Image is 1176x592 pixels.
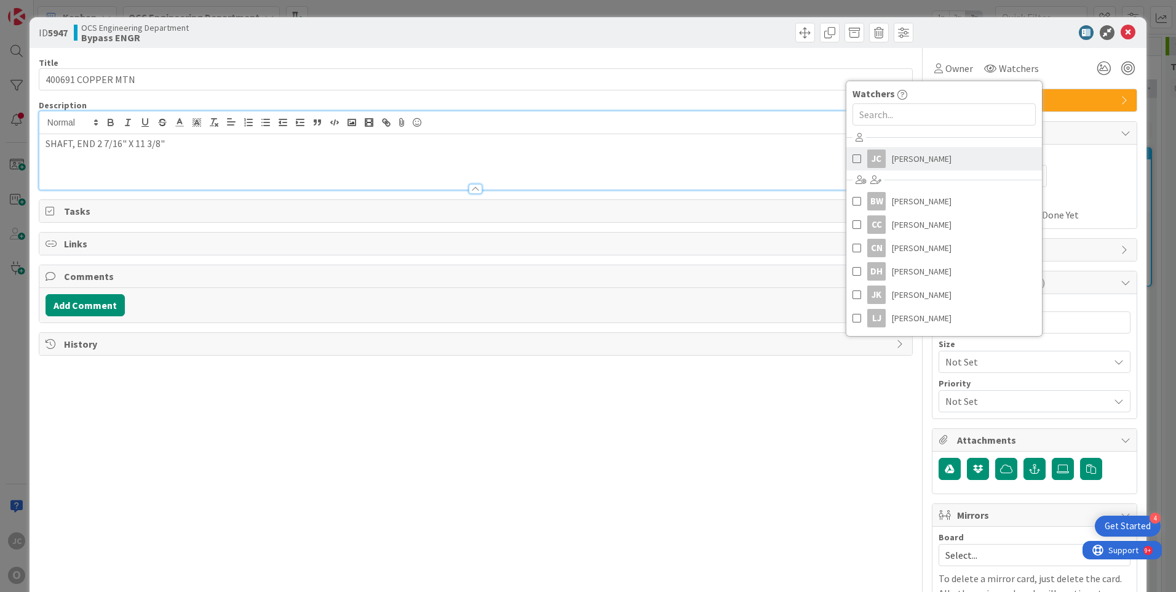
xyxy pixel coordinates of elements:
a: DH[PERSON_NAME] [846,260,1042,283]
span: Select... [945,546,1103,564]
input: Search... [852,103,1036,126]
a: JC[PERSON_NAME] [846,147,1042,170]
span: History [64,337,890,351]
span: [PERSON_NAME] [892,309,952,327]
span: Not Done Yet [1023,207,1079,222]
div: Priority [939,379,1130,388]
div: Get Started [1105,520,1151,532]
div: CN [867,239,886,257]
span: Watchers [999,61,1039,76]
span: Board [939,533,964,542]
div: 9+ [62,5,68,15]
span: Not Set [945,393,1103,410]
div: 4 [1150,513,1161,524]
span: ID [39,25,68,40]
span: Support [26,2,56,17]
span: Comments [64,269,890,284]
p: SHAFT, END 2 7/16" X 11 3/8" [46,137,906,151]
span: Links [64,236,890,251]
a: CN[PERSON_NAME] [846,236,1042,260]
b: Bypass ENGR [81,33,189,42]
span: [PERSON_NAME] [892,192,952,210]
span: Not Set [945,353,1103,370]
span: Owner [945,61,973,76]
a: LM[PERSON_NAME] [846,330,1042,353]
span: Mirrors [957,508,1114,522]
div: LJ [867,309,886,327]
a: LJ[PERSON_NAME] [846,306,1042,330]
div: BW [867,192,886,210]
label: Title [39,57,58,68]
a: BW[PERSON_NAME] [846,190,1042,213]
span: Tasks [64,204,890,218]
div: DH [867,262,886,281]
div: Size [939,340,1130,348]
span: [PERSON_NAME] [892,215,952,234]
span: [PERSON_NAME] [892,286,952,304]
div: Open Get Started checklist, remaining modules: 4 [1095,516,1161,537]
span: Attachments [957,433,1114,447]
div: CC [867,215,886,234]
input: type card name here... [39,68,913,90]
div: JK [867,286,886,304]
b: 5947 [48,26,68,39]
button: Add Comment [46,294,125,316]
a: CC[PERSON_NAME] [846,213,1042,236]
span: Description [39,100,87,111]
span: OCS Engineering Department [81,23,189,33]
a: JK[PERSON_NAME] [846,283,1042,306]
span: [PERSON_NAME] [892,239,952,257]
span: Watchers [852,86,895,101]
span: [PERSON_NAME] [892,150,952,168]
span: [PERSON_NAME] [892,262,952,281]
div: JC [867,150,886,168]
